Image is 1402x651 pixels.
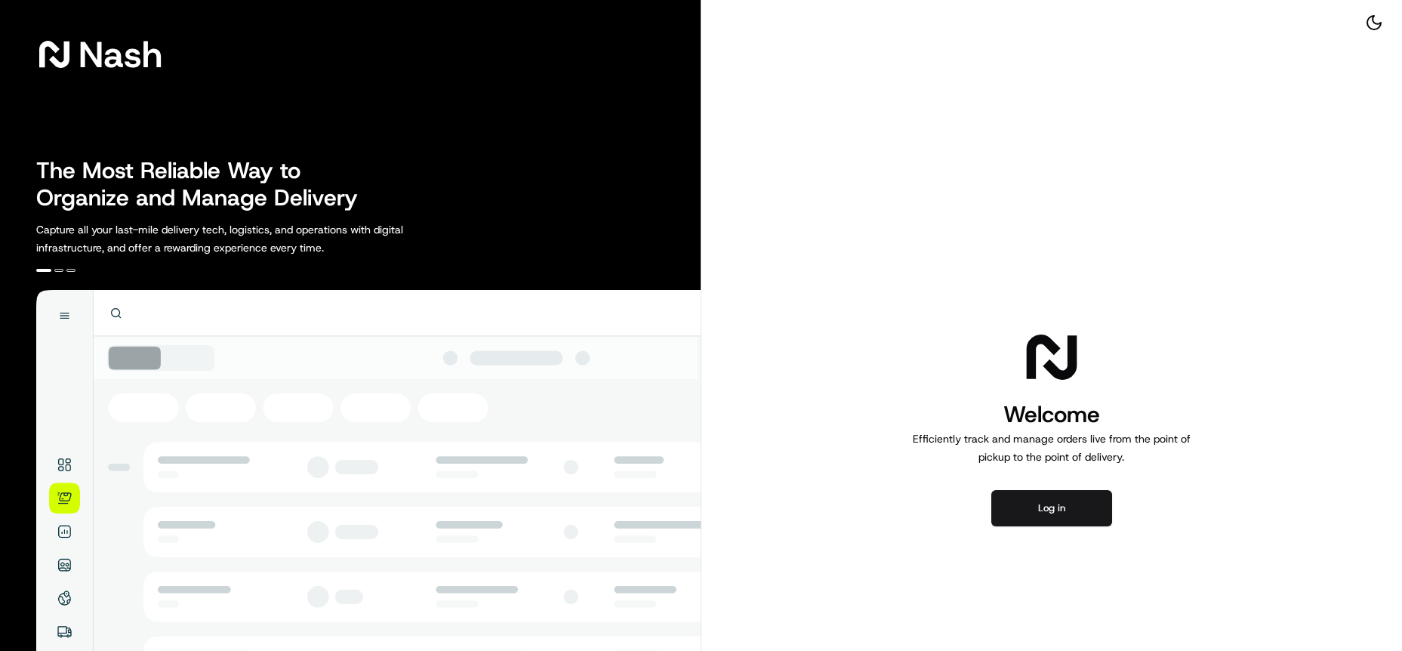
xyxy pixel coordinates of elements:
[991,490,1112,526] button: Log in
[79,39,162,69] span: Nash
[907,400,1197,430] h1: Welcome
[36,221,471,257] p: Capture all your last-mile delivery tech, logistics, and operations with digital infrastructure, ...
[36,157,374,211] h2: The Most Reliable Way to Organize and Manage Delivery
[907,430,1197,466] p: Efficiently track and manage orders live from the point of pickup to the point of delivery.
